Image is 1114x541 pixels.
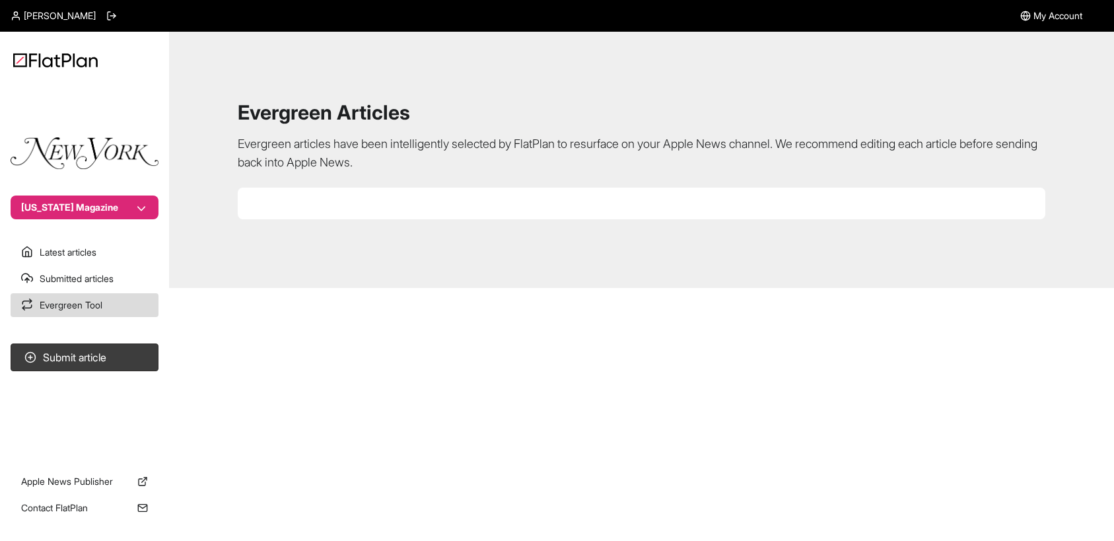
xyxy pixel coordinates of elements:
[13,53,98,67] img: Logo
[238,100,1045,124] h1: Evergreen Articles
[1033,9,1082,22] span: My Account
[11,196,158,219] button: [US_STATE] Magazine
[11,9,96,22] a: [PERSON_NAME]
[238,135,1045,172] p: Evergreen articles have been intelligently selected by FlatPlan to resurface on your Apple News c...
[11,240,158,264] a: Latest articles
[11,293,158,317] a: Evergreen Tool
[11,470,158,493] a: Apple News Publisher
[11,267,158,291] a: Submitted articles
[11,343,158,371] button: Submit article
[11,137,158,169] img: Publication Logo
[11,496,158,520] a: Contact FlatPlan
[24,9,96,22] span: [PERSON_NAME]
